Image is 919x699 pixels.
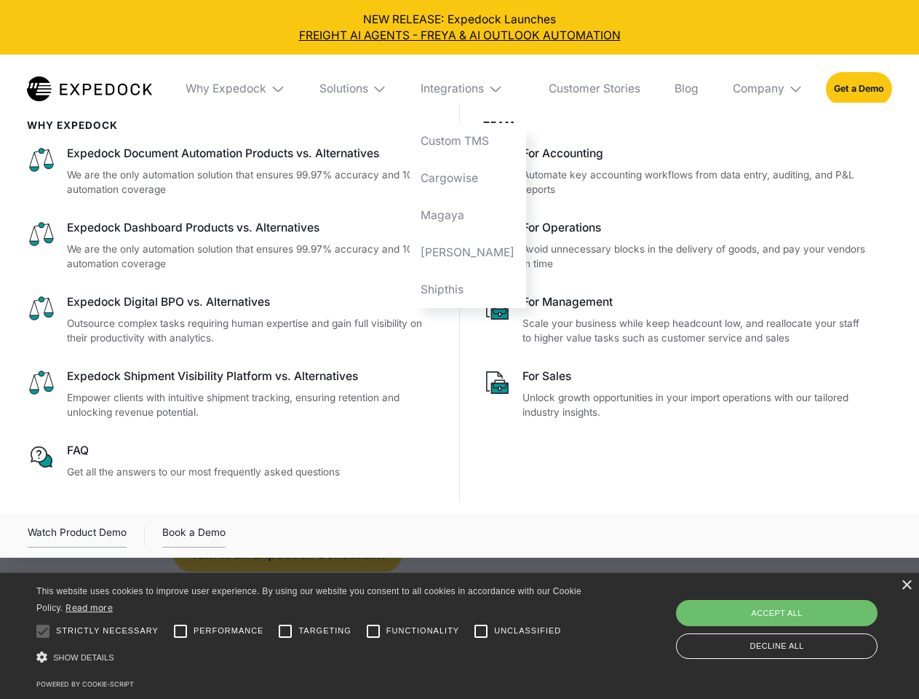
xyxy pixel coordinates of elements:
a: Custom TMS [410,123,526,160]
a: For SalesUnlock growth opportunities in your import operations with our tailored industry insights. [483,368,870,420]
span: Performance [194,625,264,637]
div: For Accounting [522,146,869,162]
div: Company [721,55,814,123]
div: Expedock Digital BPO vs. Alternatives [67,294,437,310]
p: Get all the answers to our most frequently asked questions [67,465,437,480]
div: Expedock Shipment Visibility Platform vs. Alternatives [67,368,437,384]
p: Automate key accounting workflows from data entry, auditing, and P&L reports [522,167,869,197]
a: Get a Demo [826,72,892,105]
div: Team [483,119,870,131]
div: Company [733,82,784,96]
a: Shipthis [410,271,526,308]
div: For Sales [522,368,869,384]
div: Expedock Dashboard Products vs. Alternatives [67,220,437,236]
div: For Management [522,294,869,310]
p: We are the only automation solution that ensures 99.97% accuracy and 100% automation coverage [67,242,437,272]
p: Outsource complex tasks requiring human expertise and gain full visibility on their productivity ... [67,316,437,346]
div: Why Expedock [175,55,297,123]
span: Targeting [298,625,351,637]
div: Show details [36,648,586,668]
a: Cargowise [410,160,526,197]
div: Integrations [410,55,526,123]
a: Expedock Shipment Visibility Platform vs. AlternativesEmpower clients with intuitive shipment tra... [27,368,437,420]
a: [PERSON_NAME] [410,234,526,271]
a: For AccountingAutomate key accounting workflows from data entry, auditing, and P&L reports [483,146,870,197]
div: NEW RELEASE: Expedock Launches [12,12,908,44]
div: For Operations [522,220,869,236]
iframe: Chat Widget [677,542,919,699]
a: Book a Demo [162,524,226,548]
div: Watch Product Demo [28,524,127,548]
a: Customer Stories [537,55,651,123]
span: Unclassified [494,625,561,637]
a: Expedock Document Automation Products vs. AlternativesWe are the only automation solution that en... [27,146,437,197]
span: Show details [53,653,114,662]
div: Solutions [308,55,398,123]
span: Strictly necessary [56,625,159,637]
div: Why Expedock [186,82,266,96]
div: Integrations [421,82,484,96]
p: Unlock growth opportunities in your import operations with our tailored industry insights. [522,390,869,420]
p: Empower clients with intuitive shipment tracking, ensuring retention and unlocking revenue potent... [67,390,437,420]
span: Functionality [386,625,459,637]
a: FREIGHT AI AGENTS - FREYA & AI OUTLOOK AUTOMATION [12,28,908,44]
a: For ManagementScale your business while keep headcount low, and reallocate your staff to higher v... [483,294,870,346]
nav: Integrations [410,123,526,308]
a: Expedock Digital BPO vs. AlternativesOutsource complex tasks requiring human expertise and gain f... [27,294,437,346]
a: Expedock Dashboard Products vs. AlternativesWe are the only automation solution that ensures 99.9... [27,220,437,272]
div: Solutions [319,82,368,96]
a: open lightbox [28,524,127,548]
a: For OperationsAvoid unnecessary blocks in the delivery of goods, and pay your vendors in time [483,220,870,272]
p: We are the only automation solution that ensures 99.97% accuracy and 100% automation coverage [67,167,437,197]
a: Powered by cookie-script [36,680,134,688]
a: Magaya [410,197,526,234]
div: FAQ [67,443,437,459]
a: Blog [663,55,709,123]
a: FAQGet all the answers to our most frequently asked questions [27,443,437,479]
p: Avoid unnecessary blocks in the delivery of goods, and pay your vendors in time [522,242,869,272]
span: This website uses cookies to improve user experience. By using our website you consent to all coo... [36,586,581,613]
p: Scale your business while keep headcount low, and reallocate your staff to higher value tasks suc... [522,316,869,346]
div: WHy Expedock [27,119,437,131]
div: Expedock Document Automation Products vs. Alternatives [67,146,437,162]
a: Read more [65,602,113,613]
